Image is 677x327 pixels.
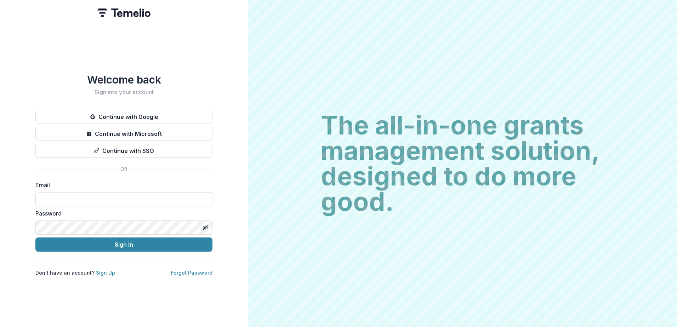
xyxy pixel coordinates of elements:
h1: Welcome back [35,73,212,86]
h2: Sign into your account [35,89,212,96]
button: Sign In [35,237,212,252]
button: Continue with Google [35,110,212,124]
label: Password [35,209,208,218]
button: Continue with Microsoft [35,127,212,141]
a: Forgot Password [171,270,212,276]
button: Toggle password visibility [200,222,211,233]
img: Temelio [97,8,150,17]
p: Don't have an account? [35,269,115,276]
button: Continue with SSO [35,144,212,158]
a: Sign Up [96,270,115,276]
label: Email [35,181,208,189]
